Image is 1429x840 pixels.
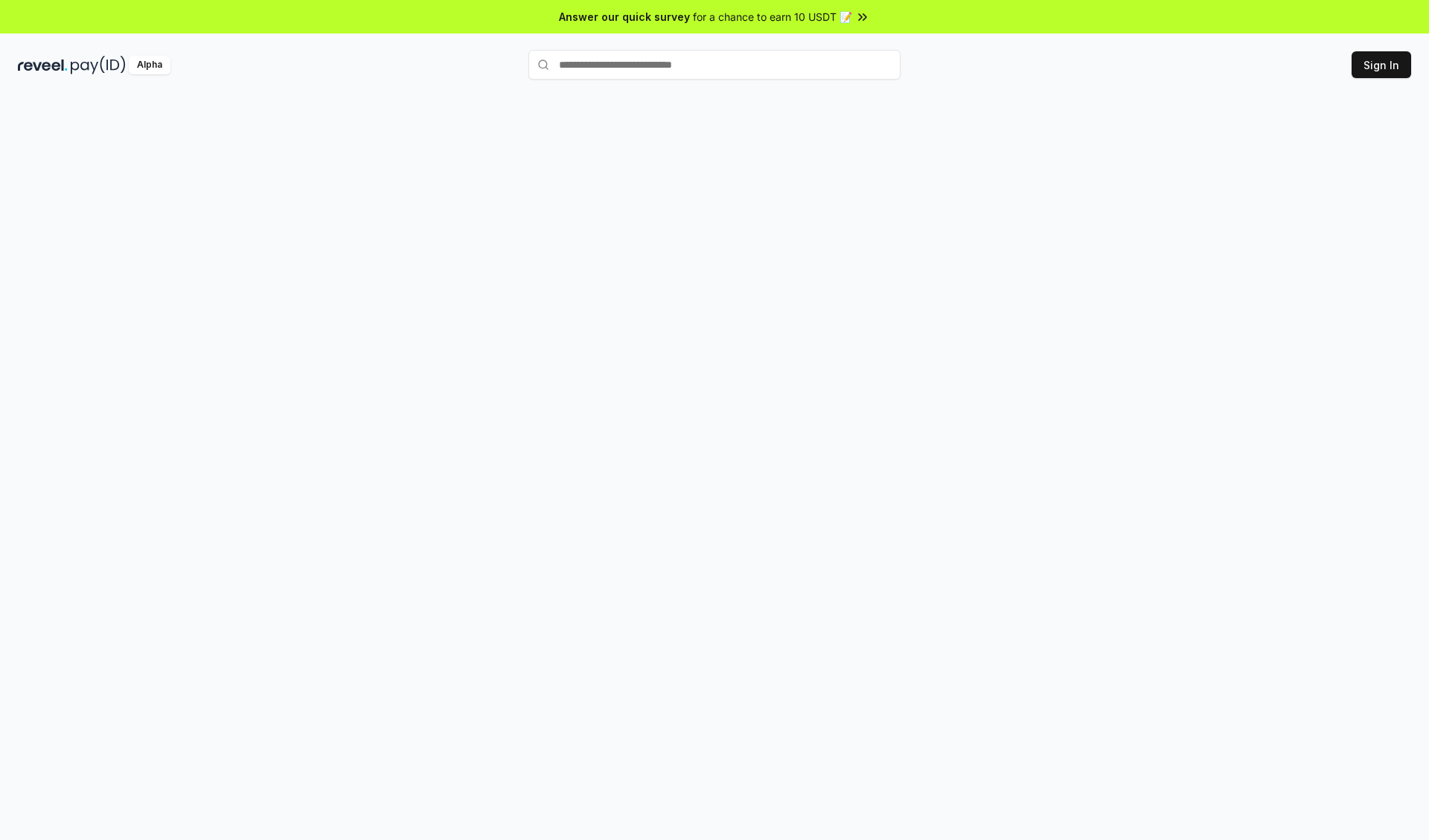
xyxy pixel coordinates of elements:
span: Answer our quick survey [559,9,690,25]
img: reveel_dark [18,56,68,74]
div: Alpha [129,56,170,74]
span: for a chance to earn 10 USDT 📝 [693,9,852,25]
button: Sign In [1352,51,1411,78]
img: pay_id [71,56,126,74]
